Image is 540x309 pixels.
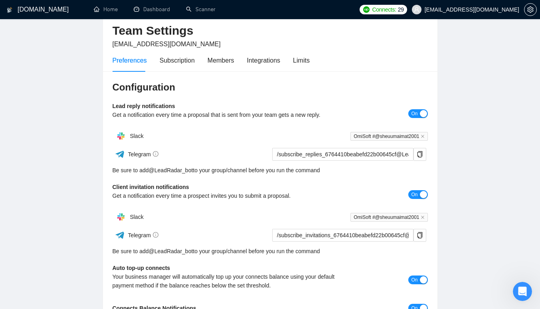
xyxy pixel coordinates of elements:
button: copy [413,229,426,242]
img: hpQkSZIkSZIkSZIkSZIkSZIkSZIkSZIkSZIkSZIkSZIkSZIkSZIkSZIkSZIkSZIkSZIkSZIkSZIkSZIkSZIkSZIkSZIkSZIkS... [113,128,129,144]
div: Your business manager will automatically top up your connects balance using your default payment ... [113,272,349,290]
span: close [421,215,425,219]
a: setting [524,6,537,13]
span: 29 [398,5,404,14]
img: ww3wtPAAAAAElFTkSuQmCC [115,149,125,159]
div: Get a notification every time a prospect invites you to submit a proposal. [113,191,349,200]
a: @LeadRadar_bot [149,166,193,175]
div: Close [255,3,269,18]
img: ww3wtPAAAAAElFTkSuQmCC [115,230,125,240]
div: Members [208,55,234,65]
span: info-circle [153,232,158,238]
span: copy [414,232,426,238]
b: Lead reply notifications [113,103,175,109]
div: Integrations [247,55,281,65]
span: close [421,134,425,138]
h3: Configuration [113,81,428,94]
b: Client invitation notifications [113,184,189,190]
b: Auto top-up connects [113,265,170,271]
span: On [411,190,417,199]
div: Limits [293,55,310,65]
span: On [411,109,417,118]
span: Telegram [128,151,158,157]
div: Did this answer your question? [10,218,265,227]
span: OmiSoft #@sheuumaimat2001 [350,132,427,141]
button: go back [5,3,20,18]
span: 😞 [111,226,122,242]
span: OmiSoft #@sheuumaimat2001 [350,213,427,222]
span: Slack [130,214,143,220]
iframe: Intercom live chat [513,282,532,301]
button: setting [524,3,537,16]
span: copy [414,151,426,157]
h2: Team Settings [113,23,428,39]
img: hpQkSZIkSZIkSZIkSZIkSZIkSZIkSZIkSZIkSZIkSZIkSZIkSZIkSZIkSZIkSZIkSZIkSZIkSZIkSZIkSZIkSZIkSZIkSZIkS... [113,209,129,225]
img: logo [7,4,12,16]
span: neutral face reaction [127,226,148,242]
a: searchScanner [186,6,216,13]
span: smiley reaction [148,226,168,242]
span: Telegram [128,232,158,238]
span: Slack [130,133,143,139]
button: copy [413,148,426,161]
span: 😐 [131,226,143,242]
span: user [414,7,419,12]
a: dashboardDashboard [134,6,170,13]
div: Preferences [113,55,147,65]
div: Get a notification every time a proposal that is sent from your team gets a new reply. [113,110,349,119]
span: Connects: [372,5,396,14]
span: On [411,276,417,284]
button: Collapse window [240,3,255,18]
span: info-circle [153,151,158,157]
span: disappointed reaction [106,226,127,242]
img: upwork-logo.png [363,6,370,13]
a: Open in help center [105,252,169,259]
a: homeHome [94,6,118,13]
span: 😃 [152,226,164,242]
span: [EMAIL_ADDRESS][DOMAIN_NAME] [113,41,221,47]
div: Subscription [160,55,195,65]
div: Be sure to add to your group/channel before you run the command [113,166,428,175]
div: Be sure to add to your group/channel before you run the command [113,247,428,256]
a: @LeadRadar_bot [149,247,193,256]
